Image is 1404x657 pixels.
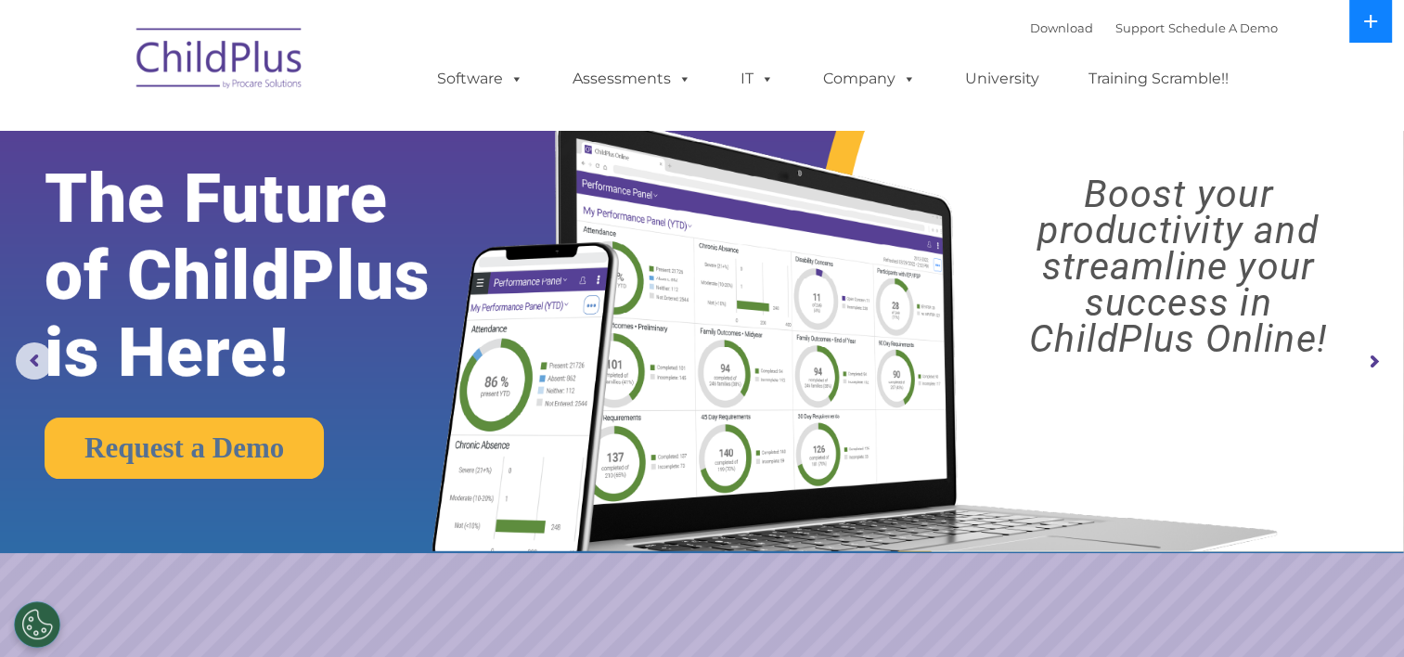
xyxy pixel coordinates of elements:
[14,601,60,648] button: Cookies Settings
[970,176,1386,357] rs-layer: Boost your productivity and streamline your success in ChildPlus Online!
[258,122,315,136] span: Last name
[1030,20,1278,35] font: |
[1115,20,1165,35] a: Support
[45,418,324,479] a: Request a Demo
[554,60,710,97] a: Assessments
[805,60,934,97] a: Company
[258,199,337,213] span: Phone number
[1168,20,1278,35] a: Schedule A Demo
[127,15,313,108] img: ChildPlus by Procare Solutions
[419,60,542,97] a: Software
[947,60,1058,97] a: University
[722,60,792,97] a: IT
[1030,20,1093,35] a: Download
[1070,60,1247,97] a: Training Scramble!!
[45,161,493,392] rs-layer: The Future of ChildPlus is Here!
